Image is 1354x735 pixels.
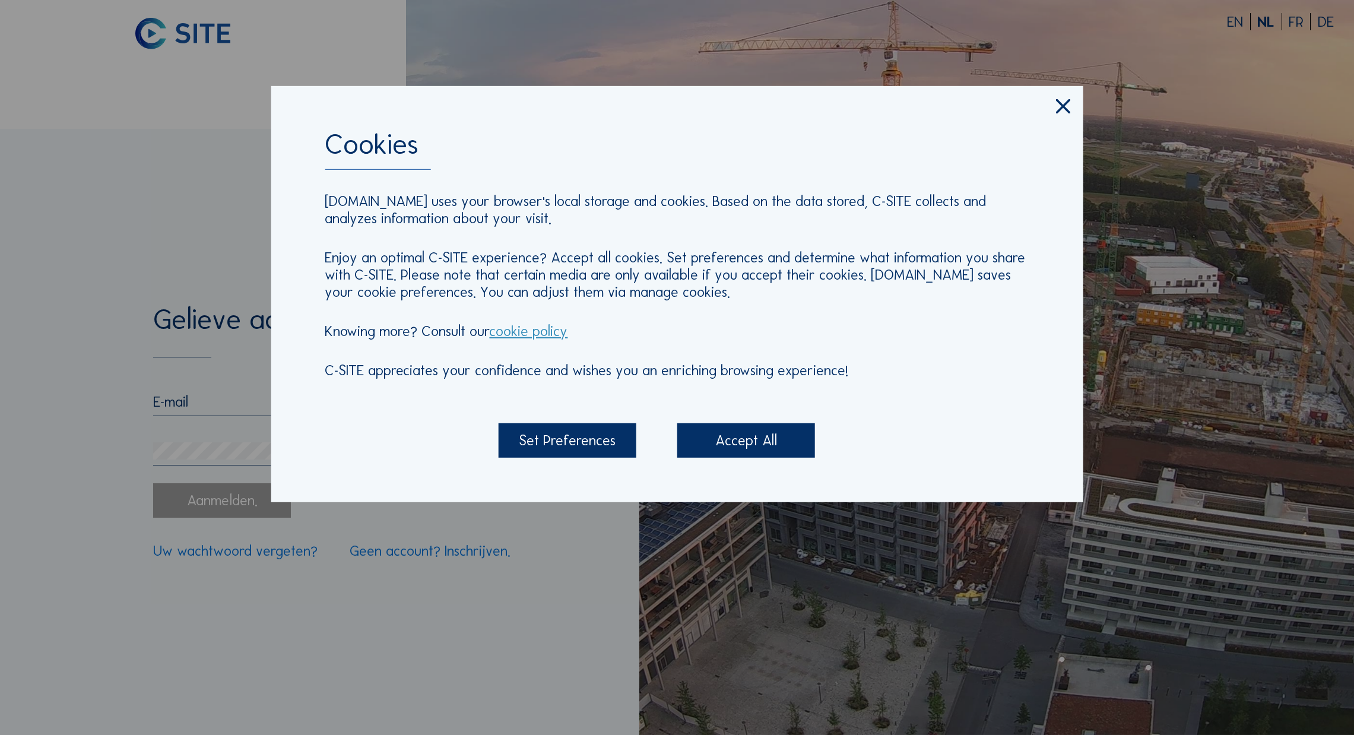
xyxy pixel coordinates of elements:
[325,362,1029,379] p: C-SITE appreciates your confidence and wishes you an enriching browsing experience!
[325,323,1029,340] p: Knowing more? Consult our
[677,423,816,458] div: Accept All
[498,423,636,458] div: Set Preferences
[325,249,1029,301] p: Enjoy an optimal C-SITE experience? Accept all cookies. Set preferences and determine what inform...
[325,193,1029,227] p: [DOMAIN_NAME] uses your browser's local storage and cookies. Based on the data stored, C-SITE col...
[325,130,1029,170] div: Cookies
[489,322,567,340] a: cookie policy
